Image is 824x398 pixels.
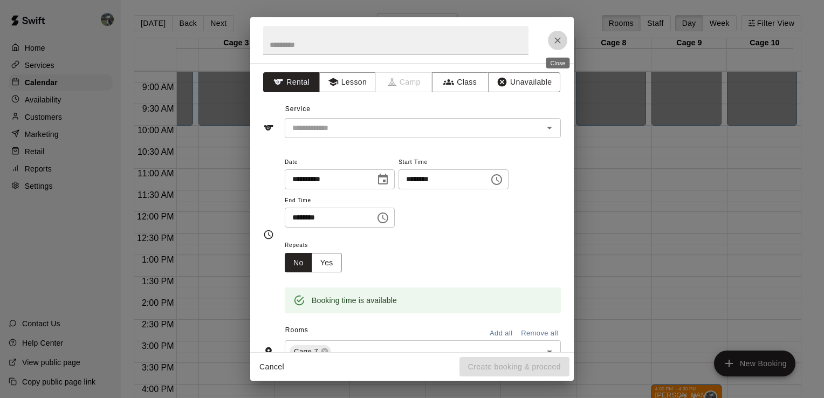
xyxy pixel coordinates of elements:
[542,344,557,359] button: Open
[285,253,312,273] button: No
[486,169,507,190] button: Choose time, selected time is 12:00 AM
[312,291,397,310] div: Booking time is available
[263,229,274,240] svg: Timing
[518,325,561,342] button: Remove all
[548,31,567,50] button: Close
[290,346,322,357] span: Cage 7
[546,58,569,68] div: Close
[285,105,311,113] span: Service
[290,345,331,358] div: Cage 7
[319,72,376,92] button: Lesson
[432,72,489,92] button: Class
[372,169,394,190] button: Choose date, selected date is Sep 23, 2025
[255,357,289,377] button: Cancel
[285,253,342,273] div: outlined button group
[285,155,395,170] span: Date
[263,122,274,133] svg: Service
[312,253,342,273] button: Yes
[376,72,432,92] span: Camps can only be created in the Services page
[542,120,557,135] button: Open
[285,238,351,253] span: Repeats
[285,194,395,208] span: End Time
[285,326,308,334] span: Rooms
[488,72,560,92] button: Unavailable
[372,207,394,229] button: Choose time, selected time is 12:30 AM
[263,346,274,357] svg: Rooms
[484,325,518,342] button: Add all
[263,72,320,92] button: Rental
[399,155,509,170] span: Start Time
